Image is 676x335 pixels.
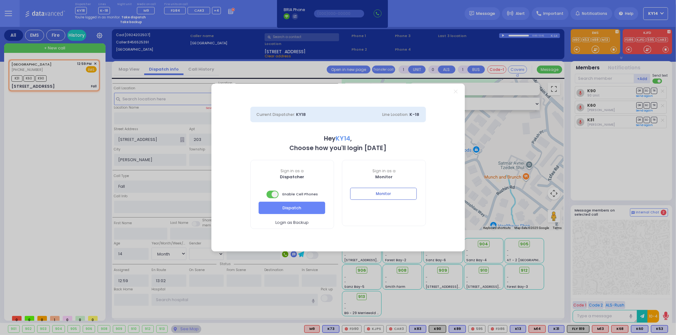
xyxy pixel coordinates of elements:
[375,174,393,180] b: Monitor
[350,188,417,200] button: Monitor
[259,202,325,214] button: Dispatch
[454,90,457,93] a: Close
[267,190,318,199] span: Enable Cell Phones
[275,219,309,226] span: Login as Backup
[342,168,426,174] span: Sign in as a
[251,168,334,174] span: Sign in as a
[383,112,409,117] span: Line Location:
[324,134,352,143] b: Hey ,
[296,111,306,117] span: KY18
[257,112,295,117] span: Current Dispatcher:
[290,144,387,152] b: Choose how you'll login [DATE]
[336,134,351,143] span: KY14
[280,174,304,180] b: Dispatcher
[410,111,420,117] span: K-18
